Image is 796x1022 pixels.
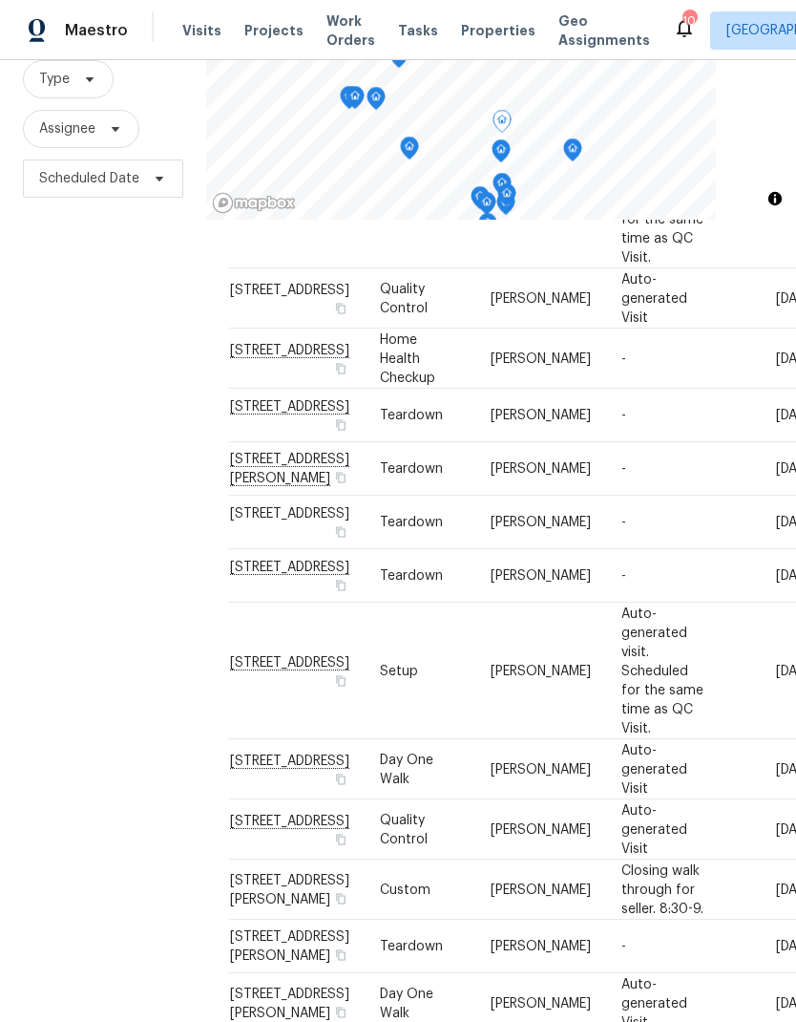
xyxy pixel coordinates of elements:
button: Toggle attribution [764,187,786,210]
span: Auto-generated Visit [621,743,687,795]
span: Auto-generated Visit [621,272,687,324]
span: Tasks [398,24,438,37]
div: Map marker [471,186,490,216]
span: [PERSON_NAME] [491,664,591,677]
span: Teardown [380,516,443,529]
span: Maestro [65,21,128,40]
span: [STREET_ADDRESS][PERSON_NAME] [230,987,349,1019]
span: [PERSON_NAME] [491,822,591,836]
span: Quality Control [380,813,428,845]
span: Projects [244,21,304,40]
div: Map marker [492,110,512,139]
span: Type [39,70,70,89]
button: Copy Address [332,830,349,847]
span: Visits [182,21,221,40]
div: Map marker [340,86,359,116]
span: [STREET_ADDRESS] [230,283,349,296]
span: [PERSON_NAME] [491,762,591,776]
button: Copy Address [332,671,349,689]
span: Home Health Checkup [380,332,435,384]
button: Copy Address [332,947,349,964]
span: Custom [380,883,430,896]
span: [PERSON_NAME] [491,351,591,365]
span: [PERSON_NAME] [491,516,591,529]
span: [PERSON_NAME] [491,940,591,953]
div: Map marker [477,192,496,222]
span: Scheduled Date [39,169,139,188]
button: Copy Address [332,359,349,376]
span: Quality Control [380,282,428,314]
button: Copy Address [332,889,349,906]
div: Map marker [563,138,582,168]
span: Day One Walk [380,987,433,1019]
div: Map marker [346,86,365,116]
div: Map marker [496,192,515,222]
div: Map marker [492,173,512,202]
span: Teardown [380,409,443,422]
span: [PERSON_NAME] [491,409,591,422]
span: Geo Assignments [558,11,650,50]
button: Copy Address [332,416,349,434]
span: Teardown [380,940,443,953]
span: Auto-generated visit. Scheduled for the same time as QC Visit. [621,136,703,264]
span: Auto-generated visit. Scheduled for the same time as QC Visit. [621,607,703,735]
span: [PERSON_NAME] [491,291,591,305]
span: - [621,940,626,953]
span: [PERSON_NAME] [491,462,591,476]
span: [PERSON_NAME] [491,883,591,896]
span: Closing walk through for seller. 8:30-9. [621,863,703,915]
span: Teardown [380,462,443,476]
button: Copy Address [332,523,349,541]
button: Copy Address [332,1003,349,1020]
span: - [621,409,626,422]
span: Properties [461,21,535,40]
span: [STREET_ADDRESS][PERSON_NAME] [230,873,349,905]
span: Teardown [380,569,443,583]
button: Copy Address [332,577,349,594]
span: Assignee [39,119,95,138]
span: Day One Walk [380,753,433,785]
span: [PERSON_NAME] [491,996,591,1010]
button: Copy Address [332,299,349,316]
span: - [621,516,626,529]
span: [STREET_ADDRESS] [230,507,349,521]
span: Toggle attribution [769,188,781,209]
span: - [621,462,626,476]
span: Auto-generated Visit [621,803,687,855]
div: Map marker [492,139,511,169]
span: Setup [380,664,418,677]
span: Work Orders [326,11,375,50]
span: - [621,569,626,583]
div: Map marker [497,183,516,213]
span: [STREET_ADDRESS][PERSON_NAME] [230,930,349,963]
a: Mapbox homepage [212,192,296,214]
div: 10 [682,11,696,31]
div: Map marker [400,137,419,166]
button: Copy Address [332,770,349,787]
button: Copy Address [332,469,349,486]
span: - [621,351,626,365]
div: Map marker [367,87,386,117]
span: [PERSON_NAME] [491,569,591,583]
